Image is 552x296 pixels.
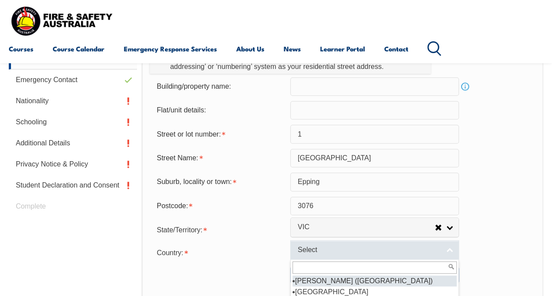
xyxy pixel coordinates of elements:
[150,220,290,238] div: State/Territory is required.
[9,175,137,196] a: Student Declaration and Consent
[320,38,365,59] a: Learner Portal
[9,112,137,133] a: Schooling
[150,150,290,166] div: Street Name is required.
[9,90,137,112] a: Nationality
[9,154,137,175] a: Privacy Notice & Policy
[9,69,137,90] a: Emergency Contact
[150,102,290,119] div: Flat/unit details:
[9,38,33,59] a: Courses
[150,243,290,261] div: Country is required.
[284,38,301,59] a: News
[53,38,105,59] a: Course Calendar
[150,126,290,142] div: Street or lot number is required.
[384,38,408,59] a: Contact
[298,245,440,255] span: Select
[157,226,202,234] span: State/Territory:
[150,198,290,214] div: Postcode is required.
[292,275,457,286] li: [PERSON_NAME] ([GEOGRAPHIC_DATA])
[9,133,137,154] a: Additional Details
[236,38,264,59] a: About Us
[298,223,435,232] span: VIC
[157,249,183,256] span: Country:
[124,38,217,59] a: Emergency Response Services
[459,80,471,93] a: Info
[150,173,290,190] div: Suburb, locality or town is required.
[150,78,290,95] div: Building/property name:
